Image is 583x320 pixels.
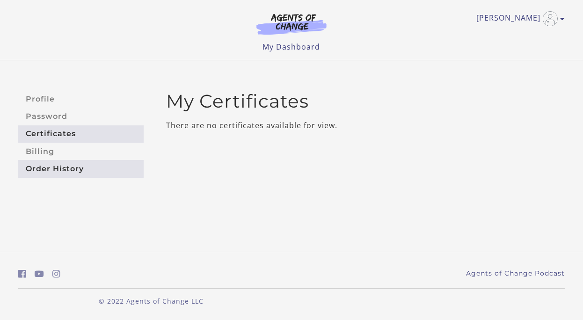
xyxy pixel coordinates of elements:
[18,143,144,160] a: Billing
[247,13,336,35] img: Agents of Change Logo
[263,42,321,52] a: My Dashboard
[466,269,565,278] a: Agents of Change Podcast
[18,125,144,143] a: Certificates
[18,269,26,278] i: https://www.facebook.com/groups/aswbtestprep (Open in a new window)
[18,90,144,108] a: Profile
[35,269,44,278] i: https://www.youtube.com/c/AgentsofChangeTestPrepbyMeaganMitchell (Open in a new window)
[166,90,565,112] h2: My Certificates
[18,296,284,306] p: © 2022 Agents of Change LLC
[18,108,144,125] a: Password
[166,120,565,131] p: There are no certificates available for view.
[35,267,44,281] a: https://www.youtube.com/c/AgentsofChangeTestPrepbyMeaganMitchell (Open in a new window)
[18,160,144,177] a: Order History
[52,269,60,278] i: https://www.instagram.com/agentsofchangeprep/ (Open in a new window)
[476,11,560,26] a: Toggle menu
[18,267,26,281] a: https://www.facebook.com/groups/aswbtestprep (Open in a new window)
[52,267,60,281] a: https://www.instagram.com/agentsofchangeprep/ (Open in a new window)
